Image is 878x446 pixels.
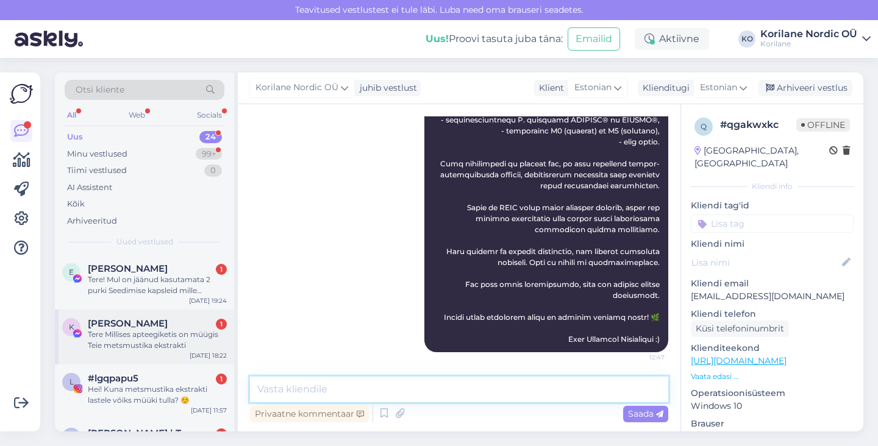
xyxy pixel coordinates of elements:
div: Arhiveeri vestlus [758,80,852,96]
div: Tere Millises apteegiketis on müügis Teie metsmustika ekstrakti [88,329,227,351]
div: [DATE] 18:22 [190,351,227,360]
span: Offline [796,118,850,132]
p: Chrome [TECHNICAL_ID] [691,430,854,443]
p: Klienditeekond [691,342,854,355]
button: Emailid [568,27,620,51]
div: juhib vestlust [355,82,417,94]
span: Otsi kliente [76,83,124,96]
div: Arhiveeritud [67,215,117,227]
div: Uus [67,131,83,143]
div: Klient [534,82,564,94]
div: All [65,107,79,123]
span: Elle Klein [88,263,168,274]
input: Lisa tag [691,214,854,233]
span: Estonian [700,81,737,94]
p: Kliendi email [691,277,854,290]
span: E [69,267,74,277]
div: 1 [216,428,227,439]
div: Hei! Kuna metsmustika ekstrakti lastele võiks müüki tulla? ☺️ [88,384,227,406]
div: # qgakwxkc [720,118,796,132]
div: [DATE] 19:24 [189,296,227,305]
div: Socials [195,107,224,123]
div: KO [738,30,755,48]
div: Küsi telefoninumbrit [691,320,789,337]
b: Uus! [426,33,449,44]
span: q [701,122,707,131]
p: Windows 10 [691,400,854,412]
input: Lisa nimi [691,256,840,269]
p: Kliendi tag'id [691,199,854,212]
a: [URL][DOMAIN_NAME] [691,355,787,366]
div: Tiimi vestlused [67,165,127,177]
div: 24 [199,131,222,143]
span: АЛИНА | Татуированная мама, специалист по анализу рисунка [88,428,215,439]
p: Vaata edasi ... [691,371,854,382]
span: #lgqpapu5 [88,373,138,384]
span: Katrin Ka [88,318,168,329]
div: [DATE] 11:57 [191,406,227,415]
div: Kliendi info [691,181,854,192]
span: 12:47 [619,353,665,362]
div: Klienditugi [638,82,690,94]
div: 1 [216,264,227,275]
p: Kliendi nimi [691,238,854,250]
div: 1 [216,319,227,330]
span: Uued vestlused [116,236,173,247]
div: Web [126,107,148,123]
span: Saada [628,408,663,419]
div: Privaatne kommentaar [250,406,369,422]
p: [EMAIL_ADDRESS][DOMAIN_NAME] [691,290,854,303]
div: Korilane [760,39,857,49]
div: Proovi tasuta juba täna: [426,32,563,46]
div: 0 [204,165,222,177]
a: Korilane Nordic OÜKorilane [760,29,871,49]
div: Korilane Nordic OÜ [760,29,857,39]
div: [GEOGRAPHIC_DATA], [GEOGRAPHIC_DATA] [694,144,829,170]
div: AI Assistent [67,182,112,194]
p: Brauser [691,417,854,430]
span: l [70,377,74,386]
span: Korilane Nordic OÜ [255,81,338,94]
div: 99+ [196,148,222,160]
p: Kliendi telefon [691,308,854,320]
p: Operatsioonisüsteem [691,387,854,400]
div: Minu vestlused [67,148,127,160]
div: Kõik [67,198,85,210]
span: K [69,322,74,331]
span: Estonian [574,81,612,94]
div: 1 [216,373,227,384]
img: Askly Logo [10,82,33,105]
div: Aktiivne [635,28,709,50]
div: Tere! Mul on jäänud kasutamata 2 purki Seedimise kapsleid mille lõpptähtaeg oli [DATE]. Kas neid ... [88,274,227,296]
